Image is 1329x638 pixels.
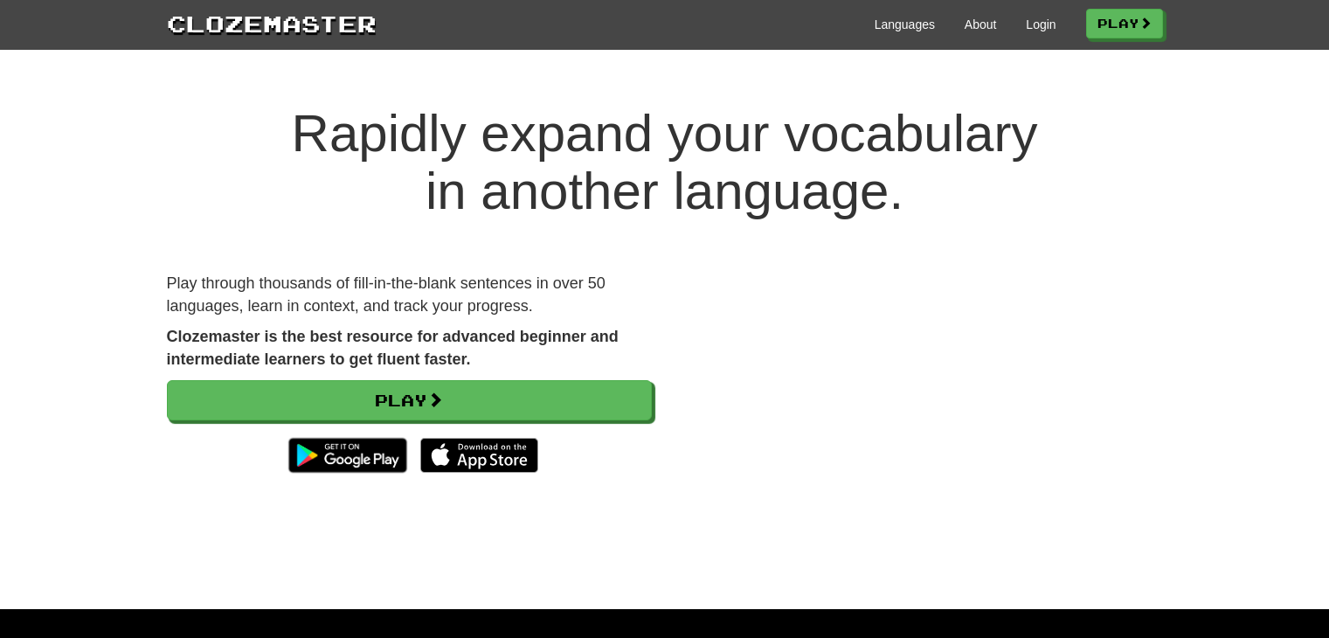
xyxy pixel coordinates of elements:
p: Play through thousands of fill-in-the-blank sentences in over 50 languages, learn in context, and... [167,273,652,317]
a: Login [1026,16,1056,33]
a: Play [1086,9,1163,38]
a: Play [167,380,652,420]
img: Get it on Google Play [280,429,415,482]
a: Clozemaster [167,7,377,39]
img: Download_on_the_App_Store_Badge_US-UK_135x40-25178aeef6eb6b83b96f5f2d004eda3bffbb37122de64afbaef7... [420,438,538,473]
a: About [965,16,997,33]
strong: Clozemaster is the best resource for advanced beginner and intermediate learners to get fluent fa... [167,328,619,368]
a: Languages [875,16,935,33]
